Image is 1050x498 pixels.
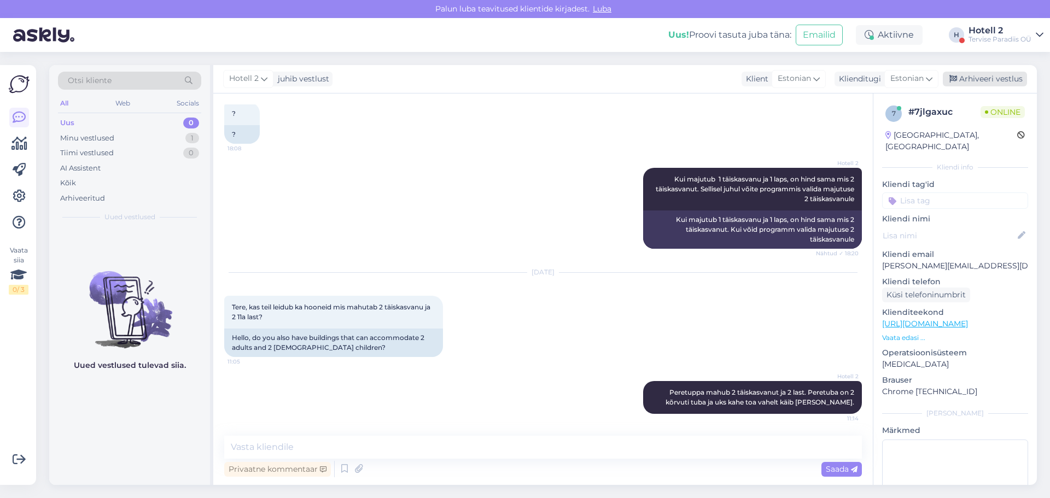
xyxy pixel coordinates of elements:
[943,72,1027,86] div: Arhiveeri vestlus
[668,28,791,42] div: Proovi tasuta juba täna:
[232,109,236,118] span: ?
[969,26,1031,35] div: Hotell 2
[229,73,259,85] span: Hotell 2
[882,307,1028,318] p: Klienditeekond
[796,25,843,45] button: Emailid
[882,260,1028,272] p: [PERSON_NAME][EMAIL_ADDRESS][DOMAIN_NAME]
[778,73,811,85] span: Estonian
[9,285,28,295] div: 0 / 3
[58,96,71,110] div: All
[273,73,329,85] div: juhib vestlust
[908,106,981,119] div: # 7jlgaxuc
[981,106,1025,118] span: Online
[232,303,432,321] span: Tere, kas teil leidub ka hooneid mis mahutab 2 täiskasvanu ja 2 11a last?
[74,360,186,371] p: Uued vestlused tulevad siia.
[68,75,112,86] span: Otsi kliente
[104,212,155,222] span: Uued vestlused
[882,386,1028,397] p: Chrome [TECHNICAL_ID]
[60,148,114,159] div: Tiimi vestlused
[227,144,269,153] span: 18:08
[666,388,856,406] span: Peretuppa mahub 2 täiskasvanut ja 2 last. Peretuba on 2 kõrvuti tuba ja uks kahe toa vahelt käib ...
[882,249,1028,260] p: Kliendi email
[882,408,1028,418] div: [PERSON_NAME]
[818,414,859,423] span: 11:14
[174,96,201,110] div: Socials
[60,163,101,174] div: AI Assistent
[643,210,862,249] div: Kui majutub 1 täiskasvanu ja 1 laps, on hind sama mis 2 täiskasvanut. Kui võid programm valida ma...
[816,249,859,257] span: Nähtud ✓ 18:20
[60,193,105,204] div: Arhiveeritud
[856,25,923,45] div: Aktiivne
[882,179,1028,190] p: Kliendi tag'id
[882,319,968,329] a: [URL][DOMAIN_NAME]
[227,358,269,366] span: 11:05
[60,133,114,144] div: Minu vestlused
[885,130,1017,153] div: [GEOGRAPHIC_DATA], [GEOGRAPHIC_DATA]
[882,347,1028,359] p: Operatsioonisüsteem
[818,159,859,167] span: Hotell 2
[183,118,199,128] div: 0
[835,73,881,85] div: Klienditugi
[656,175,856,203] span: Kui majutub 1 täiskasvanu ja 1 laps, on hind sama mis 2 täiskasvanut. Sellisel juhul võite progra...
[883,230,1016,242] input: Lisa nimi
[9,74,30,95] img: Askly Logo
[60,118,74,128] div: Uus
[742,73,768,85] div: Klient
[969,26,1043,44] a: Hotell 2Tervise Paradiis OÜ
[224,329,443,357] div: Hello, do you also have buildings that can accommodate 2 adults and 2 [DEMOGRAPHIC_DATA] children?
[113,96,132,110] div: Web
[892,109,896,118] span: 7
[185,133,199,144] div: 1
[882,359,1028,370] p: [MEDICAL_DATA]
[882,374,1028,386] p: Brauser
[224,267,862,277] div: [DATE]
[882,213,1028,225] p: Kliendi nimi
[882,333,1028,343] p: Vaata edasi ...
[60,178,76,189] div: Kõik
[882,288,970,302] div: Küsi telefoninumbrit
[882,276,1028,288] p: Kliendi telefon
[9,245,28,295] div: Vaata siia
[224,462,331,477] div: Privaatne kommentaar
[969,35,1031,44] div: Tervise Paradiis OÜ
[668,30,689,40] b: Uus!
[818,372,859,380] span: Hotell 2
[590,4,615,14] span: Luba
[882,162,1028,172] div: Kliendi info
[826,464,857,474] span: Saada
[224,125,260,144] div: ?
[882,425,1028,436] p: Märkmed
[49,251,210,350] img: No chats
[183,148,199,159] div: 0
[882,192,1028,209] input: Lisa tag
[890,73,924,85] span: Estonian
[949,27,964,43] div: H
